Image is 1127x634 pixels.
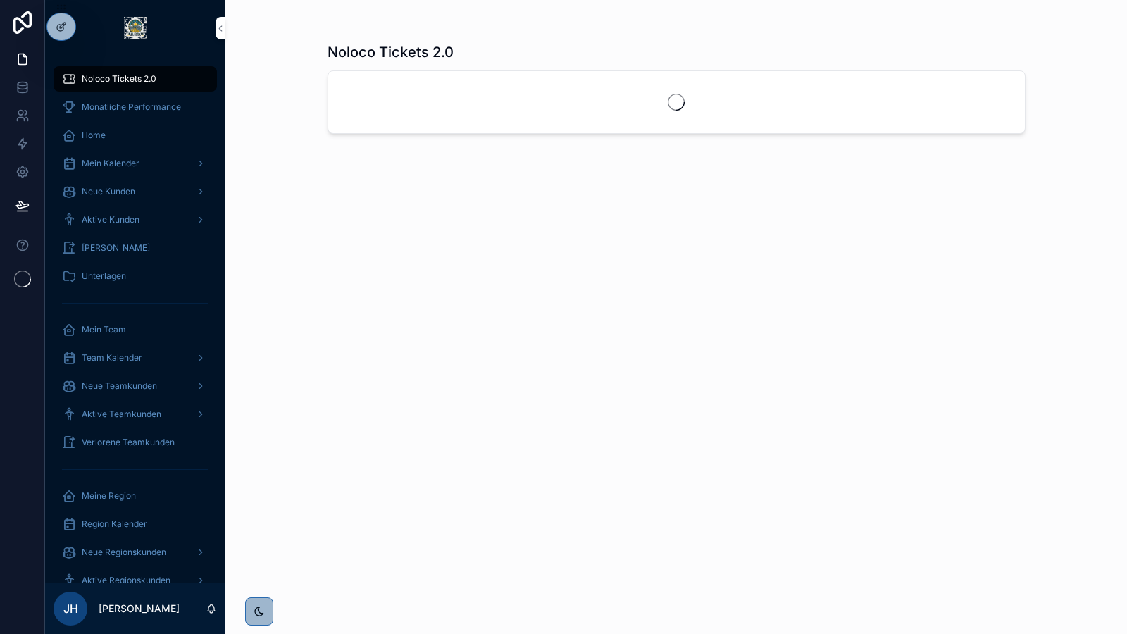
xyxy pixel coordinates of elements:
a: Meine Region [54,483,217,509]
span: [PERSON_NAME] [82,242,150,254]
a: Mein Team [54,317,217,342]
span: Team Kalender [82,352,142,363]
span: Neue Regionskunden [82,547,166,558]
span: Aktive Teamkunden [82,409,161,420]
span: Aktive Regionskunden [82,575,170,586]
a: Team Kalender [54,345,217,371]
span: Neue Teamkunden [82,380,157,392]
span: Monatliche Performance [82,101,181,113]
span: Aktive Kunden [82,214,139,225]
a: Home [54,123,217,148]
a: Noloco Tickets 2.0 [54,66,217,92]
h1: Noloco Tickets 2.0 [328,42,454,62]
span: Mein Kalender [82,158,139,169]
span: Home [82,130,106,141]
span: Noloco Tickets 2.0 [82,73,156,85]
a: Aktive Kunden [54,207,217,232]
a: Neue Regionskunden [54,540,217,565]
a: Region Kalender [54,511,217,537]
img: App logo [124,17,147,39]
span: Meine Region [82,490,136,502]
a: Neue Kunden [54,179,217,204]
span: Neue Kunden [82,186,135,197]
a: Aktive Regionskunden [54,568,217,593]
div: scrollable content [45,56,225,583]
a: Verlorene Teamkunden [54,430,217,455]
a: Neue Teamkunden [54,373,217,399]
p: [PERSON_NAME] [99,602,180,616]
span: Verlorene Teamkunden [82,437,175,448]
a: Mein Kalender [54,151,217,176]
a: [PERSON_NAME] [54,235,217,261]
span: Unterlagen [82,271,126,282]
span: JH [63,600,78,617]
span: Region Kalender [82,518,147,530]
a: Unterlagen [54,263,217,289]
a: Monatliche Performance [54,94,217,120]
span: Mein Team [82,324,126,335]
a: Aktive Teamkunden [54,402,217,427]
